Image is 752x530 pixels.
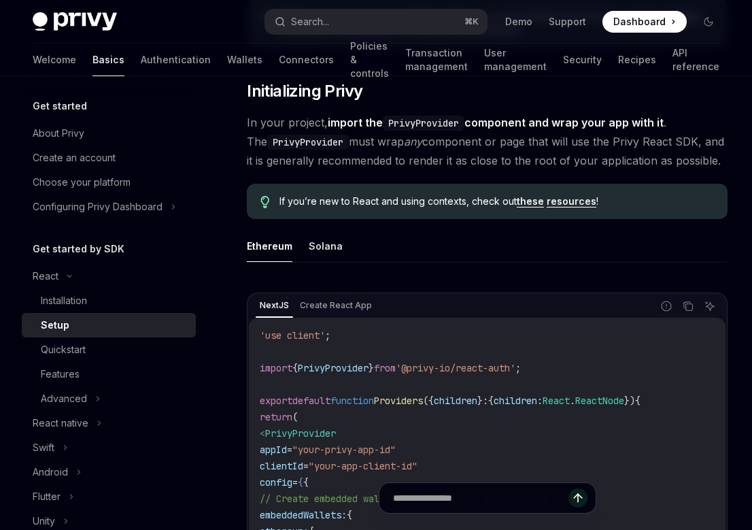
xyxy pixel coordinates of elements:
[374,395,423,407] span: Providers
[33,199,163,215] div: Configuring Privy Dashboard
[247,80,362,102] span: Initializing Privy
[396,362,515,374] span: '@privy-io/react-auth'
[292,395,330,407] span: default
[602,11,687,33] a: Dashboard
[515,362,521,374] span: ;
[563,44,602,76] a: Security
[635,395,640,407] span: {
[549,15,586,29] a: Support
[575,395,624,407] span: ReactNode
[618,44,656,76] a: Recipes
[33,12,117,31] img: dark logo
[267,135,349,150] code: PrivyProvider
[303,460,309,472] span: =
[292,362,298,374] span: {
[260,196,270,208] svg: Tip
[570,395,575,407] span: .
[325,329,330,342] span: ;
[298,362,369,374] span: PrivyProvider
[22,337,196,362] a: Quickstart
[517,195,544,208] a: these
[33,268,58,284] div: React
[33,513,55,529] div: Unity
[309,230,343,262] button: Solana
[537,395,543,407] span: :
[505,15,532,29] a: Demo
[701,297,719,315] button: Ask AI
[33,44,76,76] a: Welcome
[464,16,479,27] span: ⌘ K
[260,476,292,488] span: config
[33,125,84,142] div: About Privy
[41,366,80,382] div: Features
[41,342,86,358] div: Quickstart
[672,44,719,76] a: API reference
[292,476,298,488] span: =
[92,44,124,76] a: Basics
[141,44,211,76] a: Authentication
[41,293,87,309] div: Installation
[33,488,61,505] div: Flutter
[22,146,196,170] a: Create an account
[494,395,537,407] span: children
[22,170,196,195] a: Choose your platform
[247,113,728,170] span: In your project, . The must wrap component or page that will use the Privy React SDK, and it is g...
[477,395,483,407] span: }
[698,11,719,33] button: Toggle dark mode
[260,411,292,423] span: return
[488,395,494,407] span: {
[33,174,131,191] div: Choose your platform
[292,411,298,423] span: (
[33,440,54,456] div: Swift
[292,444,396,456] span: "your-privy-app-id"
[624,395,635,407] span: })
[484,44,547,76] a: User management
[279,195,714,208] span: If you’re new to React and using contexts, check out !
[483,395,488,407] span: :
[260,395,292,407] span: export
[260,460,303,472] span: clientId
[265,427,336,440] span: PrivyProvider
[298,476,303,488] span: {
[22,121,196,146] a: About Privy
[291,14,329,30] div: Search...
[256,297,293,314] div: NextJS
[330,395,374,407] span: function
[260,362,292,374] span: import
[22,288,196,313] a: Installation
[260,329,325,342] span: 'use client'
[423,395,434,407] span: ({
[227,44,262,76] a: Wallets
[404,135,422,148] em: any
[33,98,87,114] h5: Get started
[279,44,334,76] a: Connectors
[350,44,389,76] a: Policies & controls
[33,150,116,166] div: Create an account
[247,230,292,262] button: Ethereum
[260,427,265,440] span: <
[33,241,124,257] h5: Get started by SDK
[296,297,376,314] div: Create React App
[613,15,666,29] span: Dashboard
[41,317,69,333] div: Setup
[434,395,477,407] span: children
[328,116,664,129] strong: import the component and wrap your app with it
[22,362,196,386] a: Features
[383,116,464,131] code: PrivyProvider
[309,460,417,472] span: "your-app-client-id"
[265,10,487,34] button: Search...⌘K
[33,464,68,480] div: Android
[679,297,697,315] button: Copy the contents from the code block
[547,195,596,208] a: resources
[260,444,287,456] span: appId
[568,488,587,508] button: Send message
[22,313,196,337] a: Setup
[543,395,570,407] span: React
[33,415,88,431] div: React native
[303,476,309,488] span: {
[374,362,396,374] span: from
[41,391,87,407] div: Advanced
[369,362,374,374] span: }
[405,44,468,76] a: Transaction management
[287,444,292,456] span: =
